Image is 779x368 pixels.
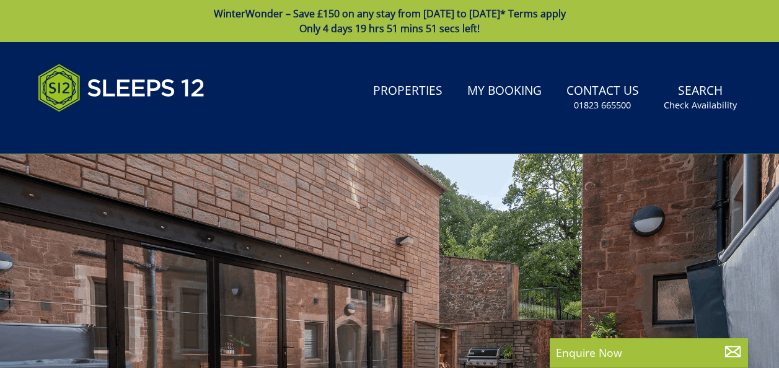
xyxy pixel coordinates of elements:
[38,57,205,119] img: Sleeps 12
[462,77,547,105] a: My Booking
[368,77,447,105] a: Properties
[299,22,480,35] span: Only 4 days 19 hrs 51 mins 51 secs left!
[556,344,742,361] p: Enquire Now
[32,126,162,137] iframe: Customer reviews powered by Trustpilot
[664,99,737,112] small: Check Availability
[561,77,644,118] a: Contact Us01823 665500
[574,99,631,112] small: 01823 665500
[659,77,742,118] a: SearchCheck Availability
